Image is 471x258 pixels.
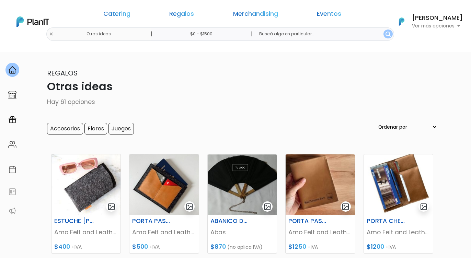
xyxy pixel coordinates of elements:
h6: ESTUCHE [PERSON_NAME] [50,218,98,225]
a: gallery-light ESTUCHE [PERSON_NAME] Amo Felt and Leather $400 +IVA [51,154,121,254]
button: PlanIt Logo [PERSON_NAME] Ver más opciones [390,13,463,31]
a: gallery-light PORTA PASAPORTE 1 Amo Felt and Leather $500 +IVA [129,154,199,254]
h6: PORTA CHEQUERAS [363,218,411,225]
p: Amo Felt and Leather [288,228,352,237]
img: campaigns-02234683943229c281be62815700db0a1741e53638e28bf9629b52c665b00959.svg [8,116,16,124]
img: thumb_WhatsApp_Image_2023-07-27_at_10.12.21.jpeg [286,154,355,215]
p: Ver más opciones [412,24,463,28]
img: calendar-87d922413cdce8b2cf7b7f5f62616a5cf9e4887200fb71536465627b3292af00.svg [8,165,16,174]
input: Flores [84,123,107,134]
input: Accesorios [47,123,83,134]
p: Otras ideas [34,78,437,95]
img: close-6986928ebcb1d6c9903e3b54e860dbc4d054630f23adef3a32610726dff6a82b.svg [49,32,54,36]
img: people-662611757002400ad9ed0e3c099ab2801c6687ba6c219adb57efc949bc21e19d.svg [8,140,16,149]
h6: PORTA PASAPORTE 1 [128,218,176,225]
a: gallery-light PORTA PASAPORTE 2 Amo Felt and Leather $1250 +IVA [285,154,355,254]
img: PlanIt Logo [394,14,409,29]
img: search_button-432b6d5273f82d61273b3651a40e1bd1b912527efae98b1b7a1b2c0702e16a8d.svg [386,32,391,37]
img: thumb_Captura_de_pantalla_2023-04-26_165700.jpg [364,154,433,215]
p: Abas [210,228,274,237]
img: thumb_Captura_de_pantalla_2023-04-26_162714.jpg [129,154,198,215]
img: marketplace-4ceaa7011d94191e9ded77b95e3339b90024bf715f7c57f8cf31f2d8c509eaba.svg [8,91,16,99]
span: +IVA [149,244,160,250]
span: $870 [210,243,226,251]
img: gallery-light [264,203,272,211]
span: $500 [132,243,148,251]
input: Buscá algo en particular.. [254,27,394,41]
img: gallery-light [107,203,115,211]
a: gallery-light PORTA CHEQUERAS Amo Felt and Leather $1200 +IVA [364,154,433,254]
a: Merchandising [233,11,278,19]
span: (no aplica IVA) [227,244,263,250]
img: thumb_WhatsApp_Image_2022-10-18_at_21.41.02.jpeg [51,154,120,215]
span: $1250 [288,243,306,251]
p: Amo Felt and Leather [54,228,118,237]
h6: [PERSON_NAME] [412,15,463,21]
img: gallery-light [420,203,428,211]
h6: ABANICO DE TELA [206,218,254,225]
p: | [251,30,253,38]
img: thumb_Captura_de_pantalla_2023-01-24_164248.jpg [208,154,277,215]
span: $1200 [367,243,384,251]
p: Regalos [34,68,437,78]
img: PlanIt Logo [16,16,49,27]
img: home-e721727adea9d79c4d83392d1f703f7f8bce08238fde08b1acbfd93340b81755.svg [8,66,16,74]
img: gallery-light [342,203,349,211]
a: gallery-light ABANICO DE TELA Abas $870 (no aplica IVA) [207,154,277,254]
span: +IVA [386,244,396,250]
span: +IVA [71,244,82,250]
img: partners-52edf745621dab592f3b2c58e3bca9d71375a7ef29c3b500c9f145b62cc070d4.svg [8,207,16,215]
h6: PORTA PASAPORTE 2 [284,218,332,225]
p: Amo Felt and Leather [132,228,196,237]
img: feedback-78b5a0c8f98aac82b08bfc38622c3050aee476f2c9584af64705fc4e61158814.svg [8,188,16,196]
input: Juegos [108,123,134,134]
a: Regalos [169,11,194,19]
span: +IVA [308,244,318,250]
p: Amo Felt and Leather [367,228,430,237]
p: | [151,30,152,38]
p: Hay 61 opciones [34,97,437,106]
img: gallery-light [186,203,194,211]
a: Catering [103,11,130,19]
span: $400 [54,243,70,251]
a: Eventos [317,11,341,19]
